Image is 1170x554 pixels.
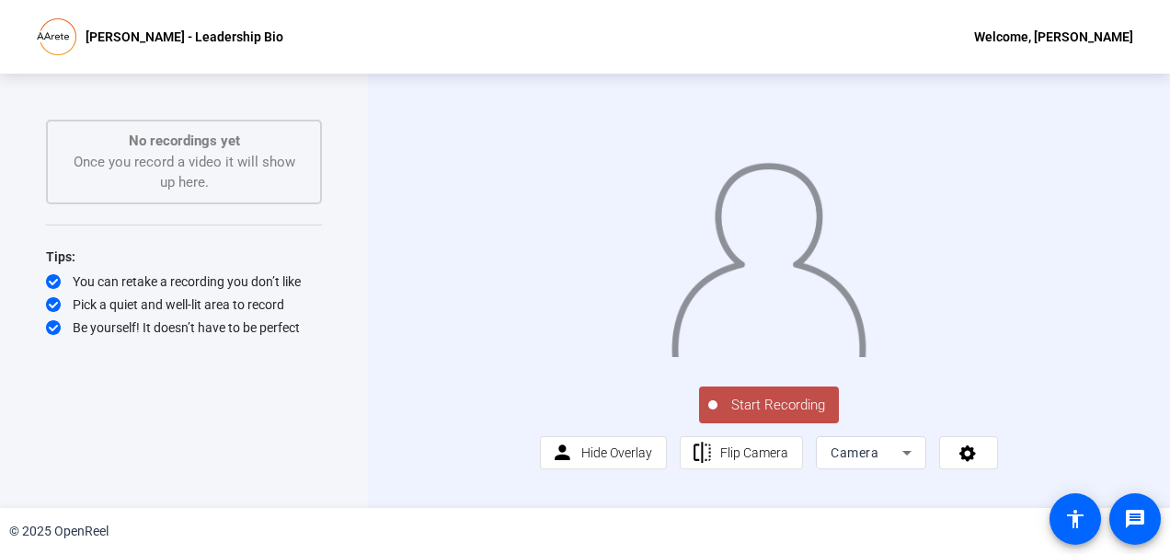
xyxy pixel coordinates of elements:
button: Flip Camera [680,436,804,469]
mat-icon: accessibility [1064,508,1086,530]
div: Pick a quiet and well-lit area to record [46,295,322,314]
span: Camera [831,445,878,460]
div: You can retake a recording you don’t like [46,272,322,291]
div: Once you record a video it will show up here. [66,131,302,193]
p: [PERSON_NAME] - Leadership Bio [86,26,283,48]
div: Welcome, [PERSON_NAME] [974,26,1133,48]
img: OpenReel logo [37,18,76,55]
mat-icon: flip [691,442,714,465]
span: Hide Overlay [581,445,652,460]
div: Tips: [46,246,322,268]
p: No recordings yet [66,131,302,152]
span: Start Recording [717,395,839,416]
img: overlay [670,151,867,357]
mat-icon: person [551,442,574,465]
span: Flip Camera [720,445,788,460]
div: Be yourself! It doesn’t have to be perfect [46,318,322,337]
div: © 2025 OpenReel [9,522,109,541]
button: Start Recording [699,387,839,423]
button: Hide Overlay [540,436,667,469]
mat-icon: message [1124,508,1146,530]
